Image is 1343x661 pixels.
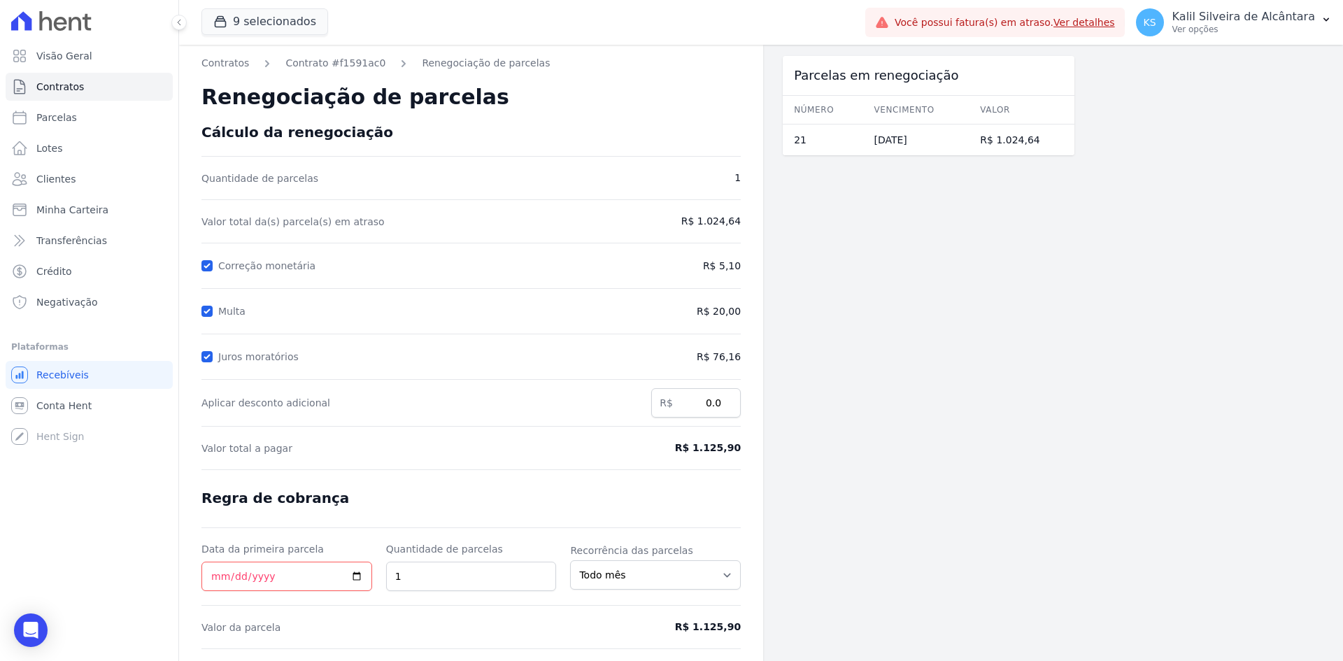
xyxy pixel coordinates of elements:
a: Crédito [6,257,173,285]
a: Contrato #f1591ac0 [285,56,385,71]
a: Contratos [6,73,173,101]
div: Parcelas em renegociação [783,56,1074,95]
span: Parcelas [36,111,77,125]
a: Clientes [6,165,173,193]
span: Transferências [36,234,107,248]
th: Número [783,96,862,125]
span: Valor total a pagar [201,441,602,455]
button: 9 selecionados [201,8,328,35]
nav: Breadcrumb [201,56,741,71]
span: 1 [616,171,741,185]
a: Negativação [6,288,173,316]
td: R$ 1.024,64 [969,125,1074,156]
td: 21 [783,125,862,156]
a: Ver detalhes [1053,17,1115,28]
label: Quantidade de parcelas [386,542,557,556]
th: Valor [969,96,1074,125]
span: Regra de cobrança [201,490,349,506]
a: Parcelas [6,104,173,132]
label: Aplicar desconto adicional [201,396,637,410]
a: Lotes [6,134,173,162]
span: Recebíveis [36,368,89,382]
span: R$ 1.024,64 [616,214,741,229]
button: KS Kalil Silveira de Alcântara Ver opções [1125,3,1343,42]
label: Recorrência das parcelas [570,543,741,557]
label: Juros moratórios [218,351,304,362]
a: Transferências [6,227,173,255]
span: R$ 1.125,90 [616,620,741,634]
span: Contratos [36,80,84,94]
span: Cálculo da renegociação [201,124,393,141]
span: KS [1144,17,1156,27]
a: Contratos [201,56,249,71]
a: Minha Carteira [6,196,173,224]
span: Conta Hent [36,399,92,413]
span: R$ 1.125,90 [616,441,741,455]
span: Valor da parcela [201,620,602,634]
label: Data da primeira parcela [201,542,372,556]
span: R$ 5,10 [703,259,741,273]
label: Correção monetária [218,260,321,271]
span: R$ 20,00 [616,304,741,319]
div: Plataformas [11,339,167,355]
a: Renegociação de parcelas [422,56,550,71]
a: Conta Hent [6,392,173,420]
div: Open Intercom Messenger [14,613,48,647]
span: Renegociação de parcelas [201,85,509,109]
a: Recebíveis [6,361,173,389]
span: Você possui fatura(s) em atraso. [895,15,1115,30]
label: Multa [218,306,251,317]
td: [DATE] [862,125,969,156]
p: Kalil Silveira de Alcântara [1172,10,1315,24]
span: Visão Geral [36,49,92,63]
span: Clientes [36,172,76,186]
span: Crédito [36,264,72,278]
th: Vencimento [862,96,969,125]
p: Ver opções [1172,24,1315,35]
a: Visão Geral [6,42,173,70]
span: Lotes [36,141,63,155]
span: Minha Carteira [36,203,108,217]
span: Quantidade de parcelas [201,171,602,185]
span: Valor total da(s) parcela(s) em atraso [201,215,602,229]
span: Negativação [36,295,98,309]
span: R$ 76,16 [616,350,741,364]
